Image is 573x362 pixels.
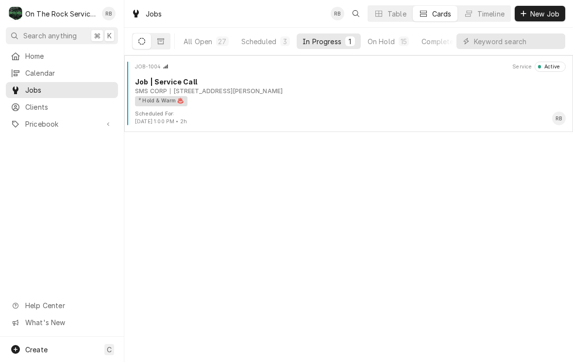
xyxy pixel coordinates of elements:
[348,6,364,21] button: Open search
[388,9,406,19] div: Table
[25,317,112,328] span: What's New
[25,346,48,354] span: Create
[6,297,118,313] a: Go to Help Center
[512,63,532,71] div: Object Extra Context Header
[23,31,77,41] span: Search anything
[552,112,566,125] div: Ray Beals's Avatar
[541,63,560,71] div: Active
[528,9,561,19] span: New Job
[432,9,452,19] div: Cards
[102,7,116,20] div: RB
[25,102,113,112] span: Clients
[9,7,22,20] div: On The Rock Services's Avatar
[135,118,187,126] div: Object Extra Context Footer Value
[25,300,112,311] span: Help Center
[135,110,187,118] div: Object Extra Context Footer Label
[474,33,560,49] input: Keyword search
[421,36,458,47] div: Completed
[331,7,344,20] div: Ray Beals's Avatar
[128,62,569,71] div: Card Header
[347,36,353,47] div: 1
[6,99,118,115] a: Clients
[135,96,187,106] div: ² Hold & Warm ♨️
[25,85,113,95] span: Jobs
[515,6,565,21] button: New Job
[135,87,566,96] div: Object Subtext
[6,314,118,330] a: Go to What's New
[368,36,395,47] div: On Hold
[241,36,276,47] div: Scheduled
[135,118,187,125] span: [DATE] 1:00 PM • 2h
[218,36,226,47] div: 27
[6,48,118,64] a: Home
[184,36,212,47] div: All Open
[25,9,97,19] div: On The Rock Services
[303,36,341,47] div: In Progress
[124,55,573,132] div: Job Card: JOB-1004
[331,7,344,20] div: RB
[135,62,169,71] div: Card Header Primary Content
[107,31,112,41] span: K
[128,110,569,126] div: Card Footer
[25,119,99,129] span: Pricebook
[94,31,101,41] span: ⌘
[6,65,118,81] a: Calendar
[135,77,566,87] div: Object Title
[535,62,566,71] div: Object Status
[25,51,113,61] span: Home
[135,87,167,96] div: Object Subtext Primary
[102,7,116,20] div: Ray Beals's Avatar
[552,112,566,125] div: Card Footer Primary Content
[477,9,505,19] div: Timeline
[552,112,566,125] div: RB
[6,27,118,44] button: Search anything⌘K
[401,36,407,47] div: 15
[107,345,112,355] span: C
[9,7,22,20] div: O
[135,110,187,126] div: Card Footer Extra Context
[6,116,118,132] a: Go to Pricebook
[135,63,161,71] div: Object ID
[135,96,562,106] div: Object Tag List
[512,62,566,71] div: Card Header Secondary Content
[25,68,113,78] span: Calendar
[170,87,283,96] div: Object Subtext Secondary
[128,77,569,106] div: Card Body
[282,36,288,47] div: 3
[6,82,118,98] a: Jobs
